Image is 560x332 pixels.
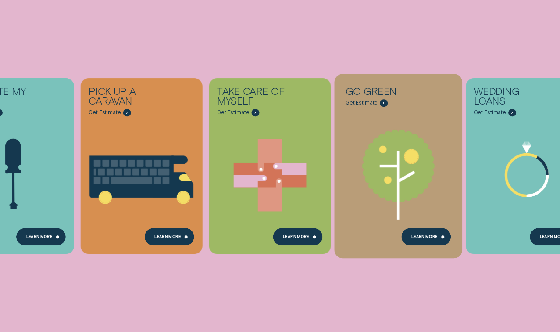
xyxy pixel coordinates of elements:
a: Take care of myself - Learn more [209,78,331,249]
span: Get Estimate [346,100,378,106]
div: Go green [346,87,423,99]
a: Pick up a caravan - Learn more [81,78,203,249]
a: Learn More [145,228,194,246]
a: Learn more [402,228,451,246]
div: Pick up a caravan [89,87,166,109]
a: Learn more [16,228,66,246]
div: Wedding Loans [474,87,552,109]
span: Get Estimate [474,109,506,116]
span: Get Estimate [89,109,121,116]
a: Go green - Learn more [337,78,459,249]
a: Learn more [273,228,323,246]
span: Get Estimate [217,109,250,116]
div: Take care of myself [217,87,295,109]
